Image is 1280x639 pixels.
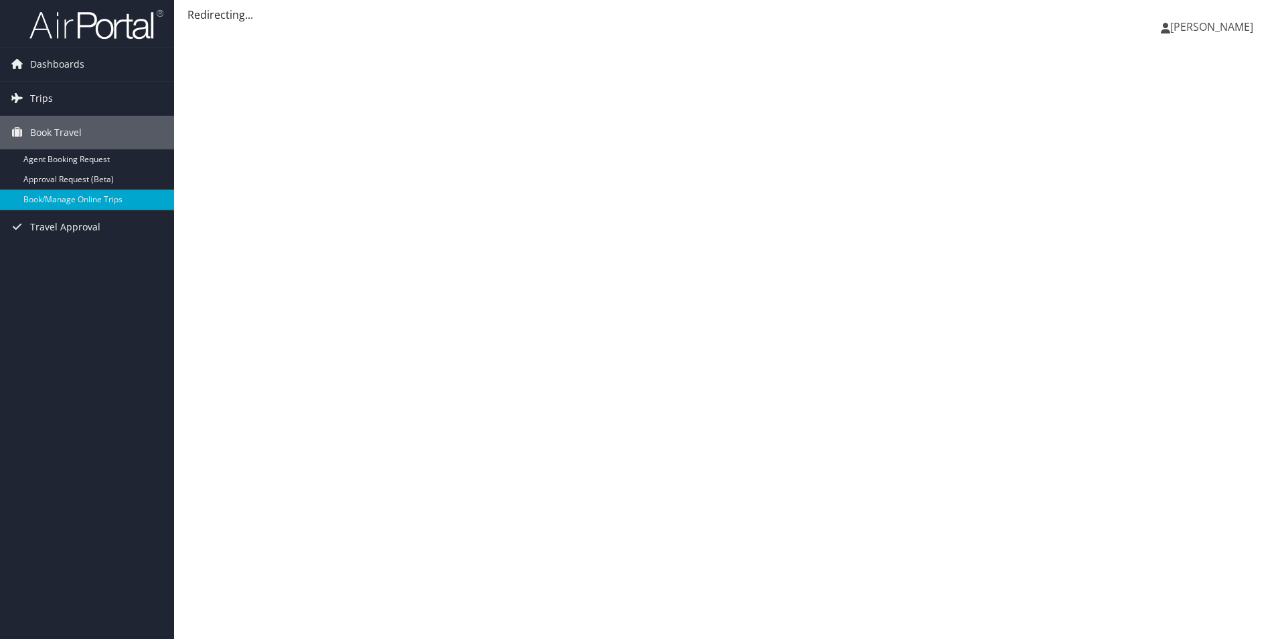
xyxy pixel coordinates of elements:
[30,82,53,115] span: Trips
[30,48,84,81] span: Dashboards
[30,116,82,149] span: Book Travel
[29,9,163,40] img: airportal-logo.png
[187,7,1267,23] div: Redirecting...
[30,210,100,244] span: Travel Approval
[1161,7,1267,47] a: [PERSON_NAME]
[1170,19,1253,34] span: [PERSON_NAME]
